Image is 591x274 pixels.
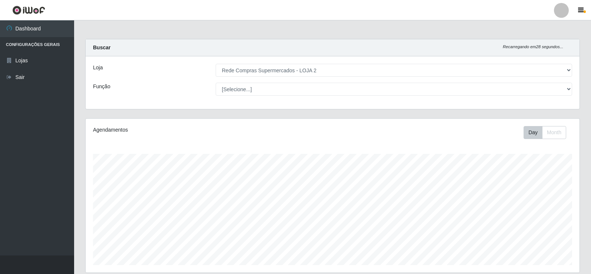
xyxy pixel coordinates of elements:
[93,64,103,72] label: Loja
[542,126,566,139] button: Month
[93,126,286,134] div: Agendamentos
[12,6,45,15] img: CoreUI Logo
[524,126,572,139] div: Toolbar with button groups
[524,126,566,139] div: First group
[524,126,542,139] button: Day
[93,44,110,50] strong: Buscar
[93,83,110,90] label: Função
[503,44,563,49] i: Recarregando em 28 segundos...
